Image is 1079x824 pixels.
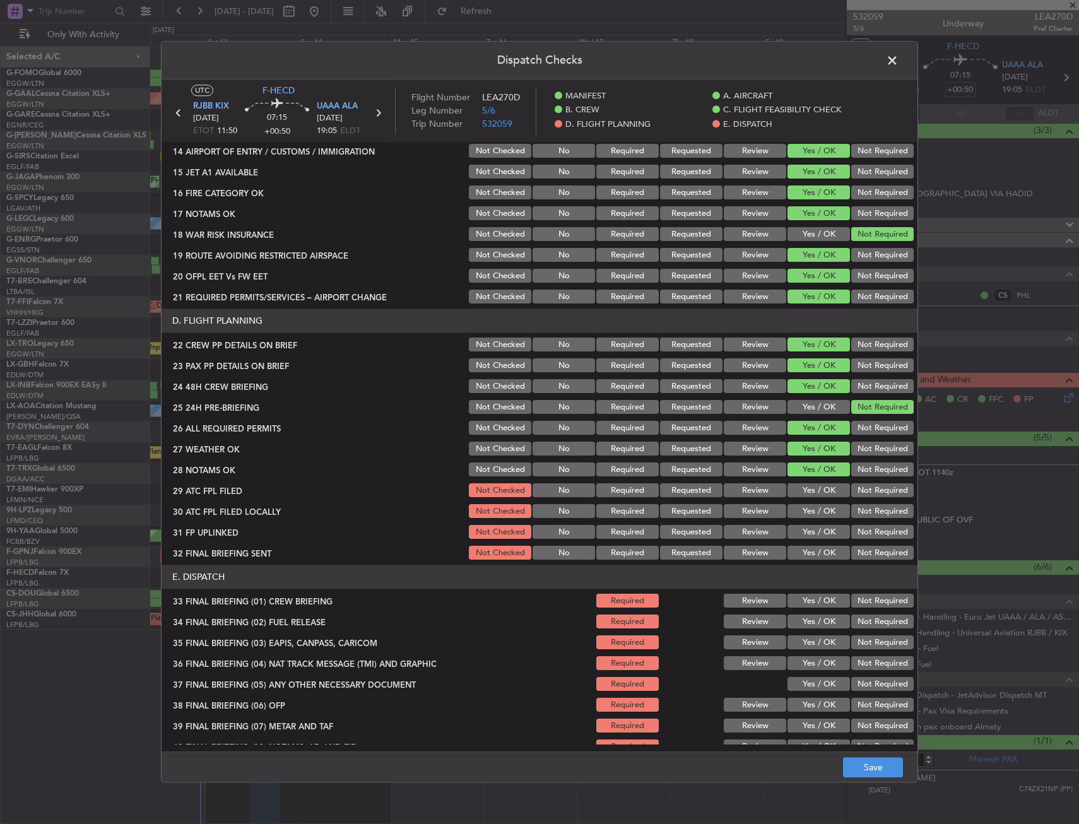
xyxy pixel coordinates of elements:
button: Yes / OK [787,678,850,692]
button: Yes / OK [787,228,850,242]
button: Yes / OK [787,546,850,560]
button: Yes / OK [787,442,850,456]
button: Yes / OK [787,719,850,733]
button: Not Required [851,594,914,608]
button: Not Required [851,228,914,242]
button: Not Required [851,678,914,692]
button: Not Required [851,269,914,283]
button: Yes / OK [787,207,850,221]
button: Not Required [851,615,914,629]
button: Yes / OK [787,484,850,498]
button: Yes / OK [787,526,850,539]
button: Not Required [851,484,914,498]
button: Not Required [851,442,914,456]
button: Yes / OK [787,249,850,262]
button: Yes / OK [787,269,850,283]
button: Not Required [851,505,914,519]
button: Not Required [851,526,914,539]
button: Not Required [851,207,914,221]
button: Not Required [851,165,914,179]
button: Yes / OK [787,290,850,304]
button: Not Required [851,463,914,477]
button: Yes / OK [787,401,850,415]
button: Yes / OK [787,594,850,608]
button: Not Required [851,546,914,560]
button: Yes / OK [787,144,850,158]
button: Yes / OK [787,463,850,477]
button: Yes / OK [787,165,850,179]
button: Not Required [851,359,914,373]
header: Dispatch Checks [162,42,917,79]
button: Not Required [851,401,914,415]
button: Not Required [851,338,914,352]
button: Yes / OK [787,338,850,352]
button: Save [843,758,903,778]
button: Not Required [851,657,914,671]
button: Not Required [851,290,914,304]
button: Yes / OK [787,380,850,394]
button: Yes / OK [787,657,850,671]
button: Not Required [851,144,914,158]
button: Yes / OK [787,698,850,712]
button: Yes / OK [787,359,850,373]
button: Not Required [851,636,914,650]
button: Not Required [851,719,914,733]
button: Yes / OK [787,740,850,754]
button: Yes / OK [787,636,850,650]
button: Not Required [851,249,914,262]
button: Yes / OK [787,615,850,629]
button: Not Required [851,186,914,200]
button: Not Required [851,698,914,712]
button: Not Required [851,380,914,394]
button: Yes / OK [787,505,850,519]
button: Yes / OK [787,421,850,435]
button: Not Required [851,740,914,754]
button: Yes / OK [787,186,850,200]
button: Not Required [851,421,914,435]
